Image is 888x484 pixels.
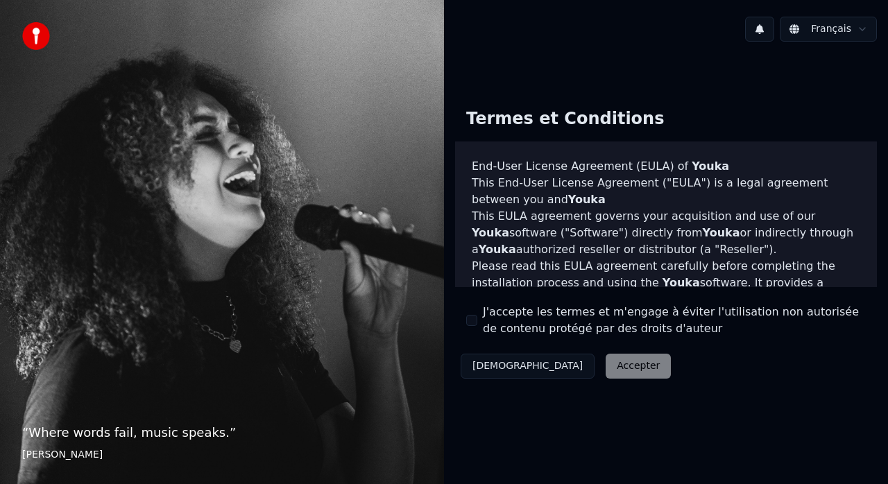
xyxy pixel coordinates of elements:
[472,258,860,325] p: Please read this EULA agreement carefully before completing the installation process and using th...
[22,423,422,442] p: “ Where words fail, music speaks. ”
[461,354,595,379] button: [DEMOGRAPHIC_DATA]
[479,243,516,256] span: Youka
[472,208,860,258] p: This EULA agreement governs your acquisition and use of our software ("Software") directly from o...
[663,276,700,289] span: Youka
[483,304,866,337] label: J'accepte les termes et m'engage à éviter l'utilisation non autorisée de contenu protégé par des ...
[472,158,860,175] h3: End-User License Agreement (EULA) of
[568,193,606,206] span: Youka
[22,448,422,462] footer: [PERSON_NAME]
[703,226,740,239] span: Youka
[692,159,729,173] span: Youka
[455,97,675,141] div: Termes et Conditions
[472,175,860,208] p: This End-User License Agreement ("EULA") is a legal agreement between you and
[472,226,509,239] span: Youka
[22,22,50,50] img: youka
